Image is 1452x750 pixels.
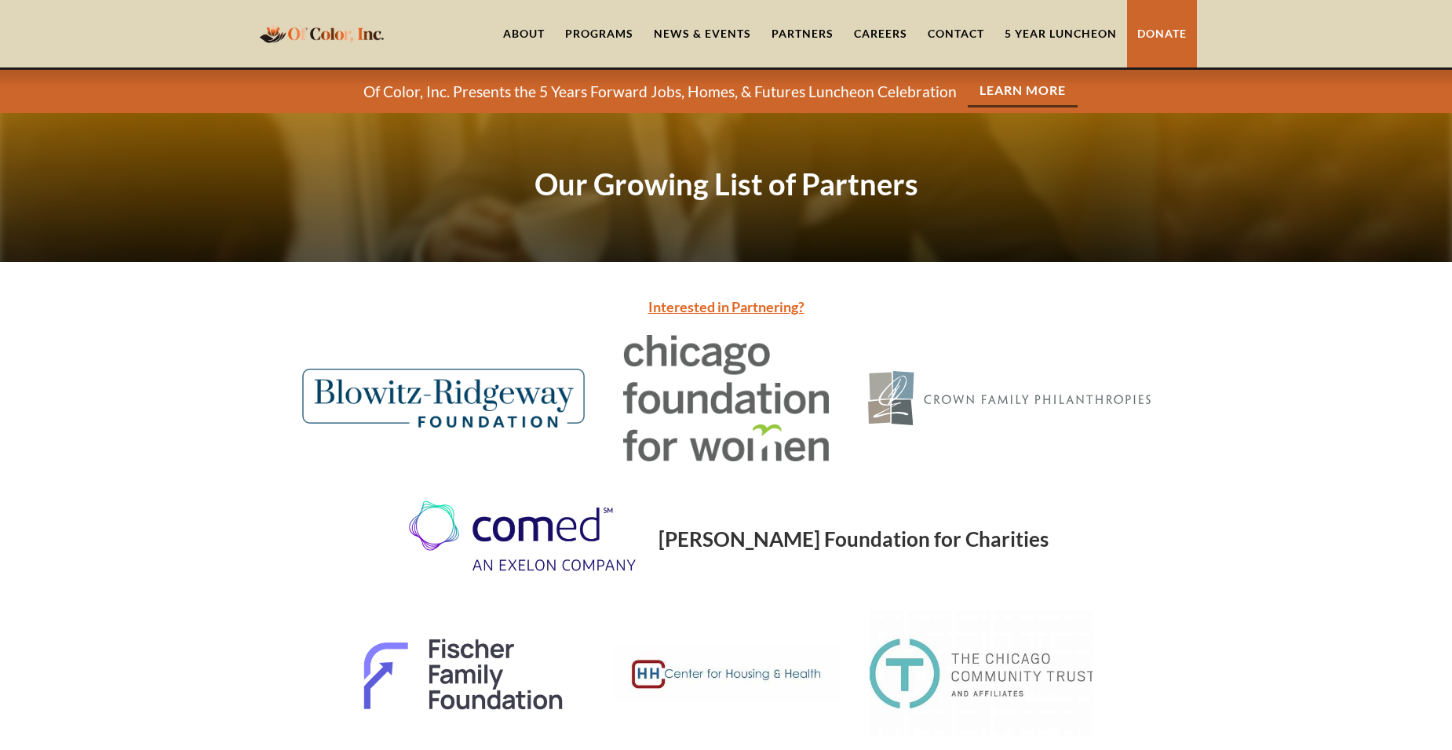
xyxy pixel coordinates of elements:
h1: [PERSON_NAME] Foundation for Charities [659,529,1049,550]
p: Of Color, Inc. Presents the 5 Years Forward Jobs, Homes, & Futures Luncheon Celebration [363,82,957,101]
a: Interested in Partnering? [648,298,804,315]
a: home [255,15,389,52]
div: Programs [565,26,633,42]
a: Learn More [968,75,1078,107]
strong: Our Growing List of Partners [534,166,918,202]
